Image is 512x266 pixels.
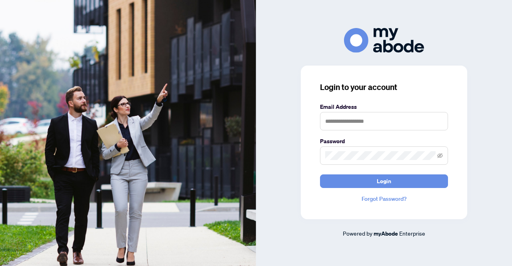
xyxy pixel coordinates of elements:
button: Login [320,174,448,188]
h3: Login to your account [320,82,448,93]
span: eye-invisible [437,153,443,158]
span: Login [377,175,391,188]
span: Powered by [343,230,372,237]
span: Enterprise [399,230,425,237]
img: ma-logo [344,28,424,52]
label: Email Address [320,102,448,111]
a: Forgot Password? [320,194,448,203]
a: myAbode [374,229,398,238]
label: Password [320,137,448,146]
